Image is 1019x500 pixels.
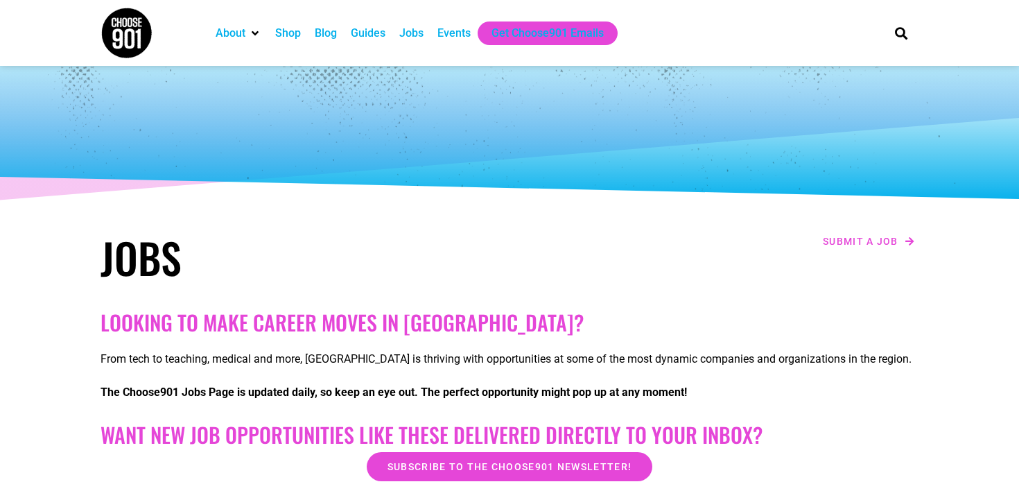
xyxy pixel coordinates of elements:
h2: Want New Job Opportunities like these Delivered Directly to your Inbox? [101,422,918,447]
a: Shop [275,25,301,42]
a: Submit a job [819,232,918,250]
a: Blog [315,25,337,42]
div: Search [890,21,913,44]
a: Get Choose901 Emails [491,25,604,42]
a: Guides [351,25,385,42]
h2: Looking to make career moves in [GEOGRAPHIC_DATA]? [101,310,918,335]
h1: Jobs [101,232,503,282]
a: Subscribe to the Choose901 newsletter! [367,452,652,481]
a: About [216,25,245,42]
span: Subscribe to the Choose901 newsletter! [387,462,632,472]
a: Events [437,25,471,42]
div: About [209,21,268,45]
span: Submit a job [823,236,898,246]
strong: The Choose901 Jobs Page is updated daily, so keep an eye out. The perfect opportunity might pop u... [101,386,687,399]
a: Jobs [399,25,424,42]
nav: Main nav [209,21,871,45]
p: From tech to teaching, medical and more, [GEOGRAPHIC_DATA] is thriving with opportunities at some... [101,351,918,368]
